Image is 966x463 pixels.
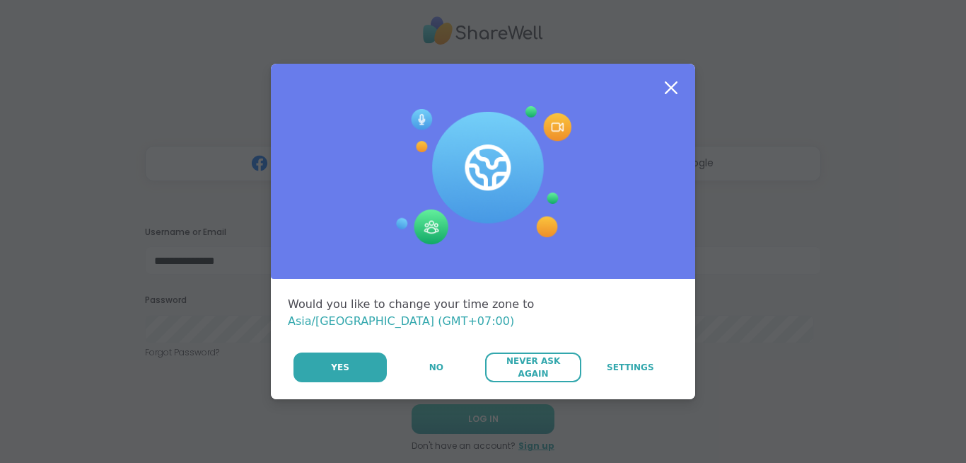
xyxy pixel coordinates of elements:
span: Never Ask Again [492,355,574,380]
span: Asia/[GEOGRAPHIC_DATA] (GMT+07:00) [288,314,514,328]
span: Settings [607,361,654,374]
button: Never Ask Again [485,353,581,382]
span: Yes [331,361,349,374]
a: Settings [583,353,678,382]
img: Session Experience [395,106,571,245]
span: No [429,361,443,374]
div: Would you like to change your time zone to [288,296,678,330]
button: Yes [293,353,387,382]
button: No [388,353,484,382]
